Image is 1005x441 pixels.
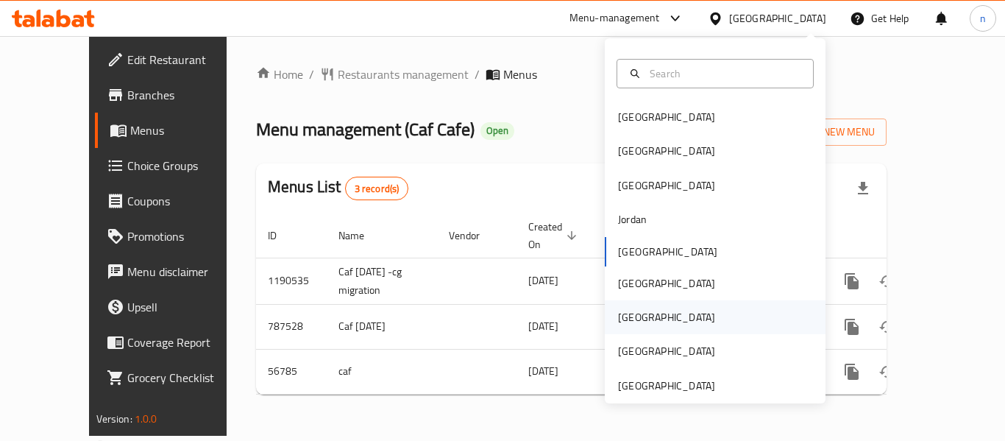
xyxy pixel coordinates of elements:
[503,66,537,83] span: Menus
[327,349,437,394] td: caf
[480,124,514,137] span: Open
[268,227,296,244] span: ID
[256,113,475,146] span: Menu management ( Caf Cafe )
[528,361,558,381] span: [DATE]
[729,10,826,27] div: [GEOGRAPHIC_DATA]
[618,378,715,394] div: [GEOGRAPHIC_DATA]
[834,309,870,345] button: more
[309,66,314,83] li: /
[569,10,660,27] div: Menu-management
[256,66,887,83] nav: breadcrumb
[95,77,257,113] a: Branches
[327,258,437,304] td: Caf [DATE] -cg migration
[127,227,245,245] span: Promotions
[268,176,408,200] h2: Menus List
[95,219,257,254] a: Promotions
[644,66,804,82] input: Search
[127,192,245,210] span: Coupons
[528,271,558,290] span: [DATE]
[338,66,469,83] span: Restaurants management
[127,86,245,104] span: Branches
[95,289,257,325] a: Upsell
[345,177,409,200] div: Total records count
[96,409,132,428] span: Version:
[256,66,303,83] a: Home
[870,354,905,389] button: Change Status
[475,66,480,83] li: /
[870,309,905,345] button: Change Status
[95,360,257,395] a: Grocery Checklist
[256,304,327,349] td: 787528
[95,113,257,148] a: Menus
[95,148,257,183] a: Choice Groups
[870,264,905,299] button: Change Status
[256,258,327,304] td: 1190535
[618,275,715,292] div: [GEOGRAPHIC_DATA]
[256,349,327,394] td: 56785
[95,42,257,77] a: Edit Restaurant
[480,122,514,140] div: Open
[127,298,245,316] span: Upsell
[346,182,408,196] span: 3 record(s)
[130,121,245,139] span: Menus
[784,123,875,141] span: Add New Menu
[834,354,870,389] button: more
[135,409,157,428] span: 1.0.0
[773,119,887,146] button: Add New Menu
[127,369,245,387] span: Grocery Checklist
[127,263,245,281] span: Menu disclaimer
[845,171,881,206] div: Export file
[618,211,647,227] div: Jordan
[327,304,437,349] td: Caf [DATE]
[618,109,715,125] div: [GEOGRAPHIC_DATA]
[834,264,870,299] button: more
[449,227,499,244] span: Vendor
[127,157,245,174] span: Choice Groups
[127,51,245,68] span: Edit Restaurant
[95,183,257,219] a: Coupons
[95,325,257,360] a: Coverage Report
[528,218,581,253] span: Created On
[618,143,715,159] div: [GEOGRAPHIC_DATA]
[980,10,986,27] span: n
[618,177,715,194] div: [GEOGRAPHIC_DATA]
[95,254,257,289] a: Menu disclaimer
[528,317,558,336] span: [DATE]
[338,227,383,244] span: Name
[127,334,245,351] span: Coverage Report
[320,66,469,83] a: Restaurants management
[618,343,715,359] div: [GEOGRAPHIC_DATA]
[618,309,715,325] div: [GEOGRAPHIC_DATA]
